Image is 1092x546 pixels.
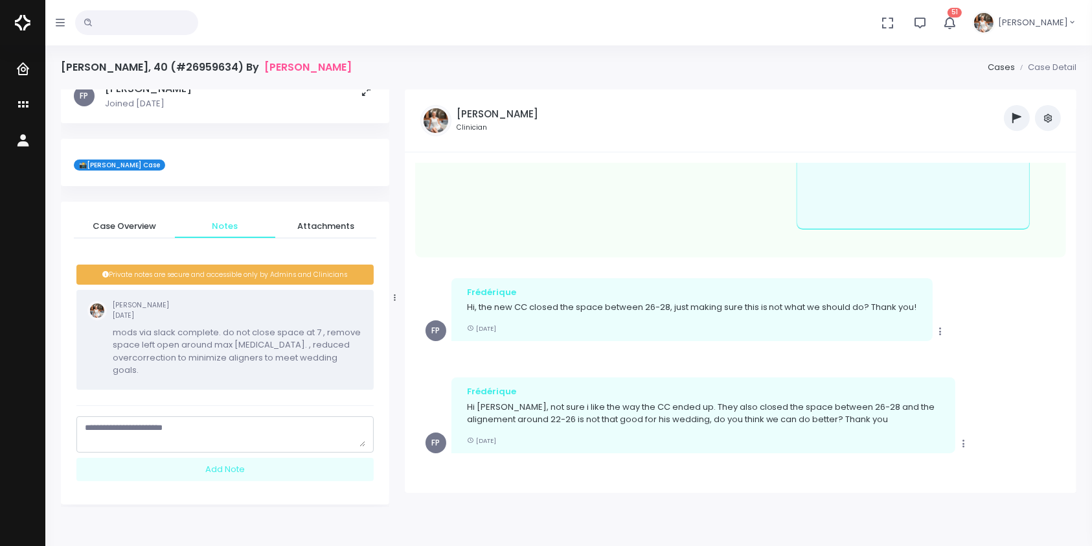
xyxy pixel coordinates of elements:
[74,160,165,171] span: 📸[PERSON_NAME] Case
[988,61,1015,73] a: Cases
[998,16,1068,29] span: [PERSON_NAME]
[948,8,962,18] span: 51
[1015,61,1076,74] li: Case Detail
[15,9,30,36] img: Logo Horizontal
[467,324,496,333] small: [DATE]
[105,97,192,110] p: Joined [DATE]
[415,163,1066,479] div: scrollable content
[426,320,446,341] span: FP
[84,220,165,233] span: Case Overview
[286,220,366,233] span: Attachments
[113,300,363,320] small: [PERSON_NAME]
[467,286,917,299] div: Frédérique
[61,89,389,507] div: scrollable content
[105,82,192,95] h5: [PERSON_NAME]
[467,436,496,445] small: [DATE]
[185,220,266,233] span: Notes
[76,265,374,285] div: Private notes are secure and accessible only by Admins and Clinicians
[457,108,538,120] h5: [PERSON_NAME]
[426,433,446,453] span: FP
[467,401,940,426] p: Hi [PERSON_NAME], not sure i like the way the CC ended up. They also closed the space between 26-...
[972,11,995,34] img: Header Avatar
[113,326,363,377] p: mods via slack complete. do not close space at 7 , remove space left open around max [MEDICAL_DAT...
[61,61,352,73] h4: [PERSON_NAME], 40 (#26959634) By
[76,458,374,482] div: Add Note
[264,61,352,73] a: [PERSON_NAME]
[74,86,95,106] span: FP
[467,385,940,398] div: Frédérique
[467,301,917,314] p: Hi, the new CC closed the space between 26-28, just making sure this is not what we should do? Th...
[113,311,134,320] span: [DATE]
[457,123,538,133] small: Clinician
